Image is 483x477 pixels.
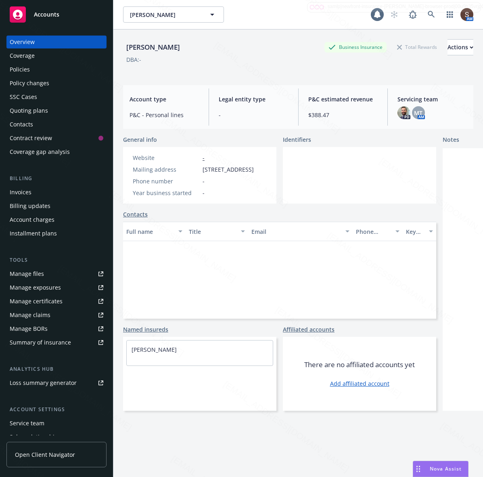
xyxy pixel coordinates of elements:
div: Business Insurance [324,42,387,52]
button: Email [248,222,353,241]
div: Installment plans [10,227,57,240]
div: Manage claims [10,309,50,322]
div: Manage certificates [10,295,63,308]
a: Switch app [442,6,458,23]
div: Summary of insurance [10,336,71,349]
div: Actions [447,40,473,55]
div: Phone number [133,177,199,185]
span: Legal entity type [219,95,288,103]
a: Manage BORs [6,322,107,335]
button: Full name [123,222,186,241]
div: Policies [10,63,30,76]
a: Overview [6,36,107,48]
a: - [203,154,205,162]
span: Account type [130,95,199,103]
button: Key contact [403,222,436,241]
div: Full name [126,227,174,236]
a: Account charges [6,213,107,226]
a: Search [423,6,439,23]
a: Report a Bug [405,6,421,23]
img: photo [397,106,410,119]
a: Coverage gap analysis [6,145,107,158]
a: Policy changes [6,77,107,90]
div: Phone number [356,227,391,236]
a: SSC Cases [6,90,107,103]
a: Policies [6,63,107,76]
a: Service team [6,417,107,430]
span: [STREET_ADDRESS] [203,165,254,174]
a: Quoting plans [6,104,107,117]
span: Nova Assist [430,465,462,472]
a: [PERSON_NAME] [132,346,177,353]
a: Contract review [6,132,107,145]
span: MT [414,109,422,117]
div: Billing updates [10,200,50,212]
a: Accounts [6,3,107,26]
div: Mailing address [133,165,199,174]
a: Manage files [6,267,107,280]
div: Coverage gap analysis [10,145,70,158]
span: Accounts [34,11,59,18]
img: photo [460,8,473,21]
a: Contacts [123,210,148,219]
span: $388.47 [308,111,378,119]
div: Manage exposures [10,281,61,294]
a: Sales relationships [6,431,107,443]
div: Tools [6,256,107,264]
div: Account settings [6,406,107,414]
a: Coverage [6,49,107,62]
a: Loss summary generator [6,376,107,389]
button: [PERSON_NAME] [123,6,224,23]
div: [PERSON_NAME] [123,42,183,53]
span: - [203,177,205,185]
a: Installment plans [6,227,107,240]
a: Manage claims [6,309,107,322]
a: Billing updates [6,200,107,212]
div: Year business started [133,189,199,197]
div: Total Rewards [393,42,441,52]
div: DBA: - [126,55,141,64]
div: Loss summary generator [10,376,77,389]
div: Contract review [10,132,52,145]
div: Quoting plans [10,104,48,117]
a: Named insureds [123,325,168,334]
span: - [203,189,205,197]
span: Open Client Navigator [15,450,75,459]
span: [PERSON_NAME] [130,11,200,19]
div: Billing [6,174,107,183]
div: Account charges [10,213,54,226]
div: Drag to move [413,461,423,477]
span: There are no affiliated accounts yet [304,360,415,370]
button: Nova Assist [413,461,468,477]
span: - [219,111,288,119]
div: Policy changes [10,77,49,90]
div: Sales relationships [10,431,61,443]
div: Title [189,227,236,236]
div: Website [133,153,199,162]
a: Manage certificates [6,295,107,308]
div: Analytics hub [6,365,107,373]
span: Servicing team [397,95,467,103]
span: P&C estimated revenue [308,95,378,103]
div: Key contact [406,227,424,236]
div: Email [251,227,341,236]
button: Actions [447,39,473,55]
div: Coverage [10,49,35,62]
a: Affiliated accounts [283,325,335,334]
div: Manage BORs [10,322,48,335]
button: Phone number [353,222,403,241]
a: Manage exposures [6,281,107,294]
div: Invoices [10,186,31,199]
div: Service team [10,417,44,430]
span: General info [123,135,157,144]
span: Notes [443,135,459,145]
div: Contacts [10,118,33,131]
a: Invoices [6,186,107,199]
a: Summary of insurance [6,336,107,349]
a: Add affiliated account [330,379,389,388]
div: Overview [10,36,35,48]
a: Contacts [6,118,107,131]
button: Title [186,222,248,241]
span: Identifiers [283,135,311,144]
